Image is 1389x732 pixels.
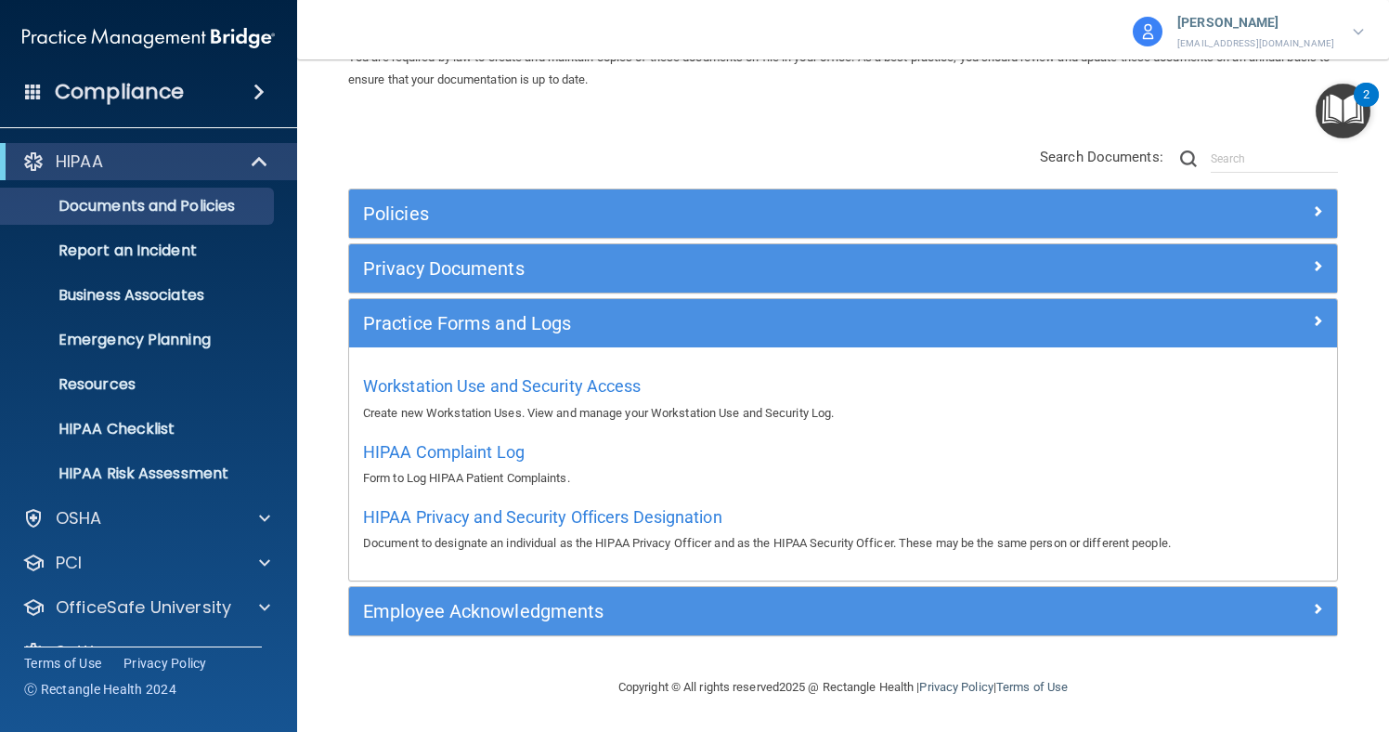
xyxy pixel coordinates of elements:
[12,375,266,394] p: Resources
[22,150,269,173] a: HIPAA
[1316,84,1370,138] button: Open Resource Center, 2 new notifications
[55,79,184,105] h4: Compliance
[363,512,722,526] a: HIPAA Privacy and Security Officers Designation
[22,20,275,57] img: PMB logo
[12,197,266,216] p: Documents and Policies
[1211,145,1338,173] input: Search
[1353,29,1364,35] img: arrow-down.227dba2b.svg
[363,376,642,396] span: Workstation Use and Security Access
[363,467,1323,490] p: Form to Log HIPAA Patient Complaints.
[363,308,1323,338] a: Practice Forms and Logs
[12,464,266,483] p: HIPAA Risk Assessment
[363,596,1323,626] a: Employee Acknowledgments
[1133,17,1162,46] img: avatar.17b06cb7.svg
[56,552,82,574] p: PCI
[363,203,1076,224] h5: Policies
[22,641,270,663] a: Settings
[56,641,124,663] p: Settings
[363,381,642,395] a: Workstation Use and Security Access
[1177,11,1334,35] p: [PERSON_NAME]
[504,658,1182,717] div: Copyright © All rights reserved 2025 @ Rectangle Health | |
[22,552,270,574] a: PCI
[12,331,266,349] p: Emergency Planning
[1180,150,1197,167] img: ic-search.3b580494.png
[123,654,207,673] a: Privacy Policy
[22,507,270,529] a: OSHA
[56,507,102,529] p: OSHA
[363,601,1076,621] h5: Employee Acknowledgments
[12,242,266,260] p: Report an Incident
[363,199,1323,229] a: Policies
[1363,95,1370,119] div: 2
[24,680,176,699] span: Ⓒ Rectangle Health 2024
[24,654,101,673] a: Terms of Use
[996,680,1068,694] a: Terms of Use
[363,442,525,462] span: HIPAA Complaint Log
[363,447,525,461] a: HIPAA Complaint Log
[56,596,231,619] p: OfficeSafe University
[363,254,1323,283] a: Privacy Documents
[1040,149,1163,165] span: Search Documents:
[363,532,1323,555] p: Document to designate an individual as the HIPAA Privacy Officer and as the HIPAA Security Office...
[12,286,266,305] p: Business Associates
[12,420,266,438] p: HIPAA Checklist
[363,507,722,527] span: HIPAA Privacy and Security Officers Designation
[363,258,1076,279] h5: Privacy Documents
[363,313,1076,333] h5: Practice Forms and Logs
[363,402,1323,425] p: Create new Workstation Uses. View and manage your Workstation Use and Security Log.
[1177,35,1334,52] p: [EMAIL_ADDRESS][DOMAIN_NAME]
[22,596,270,619] a: OfficeSafe University
[56,150,103,173] p: HIPAA
[919,680,993,694] a: Privacy Policy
